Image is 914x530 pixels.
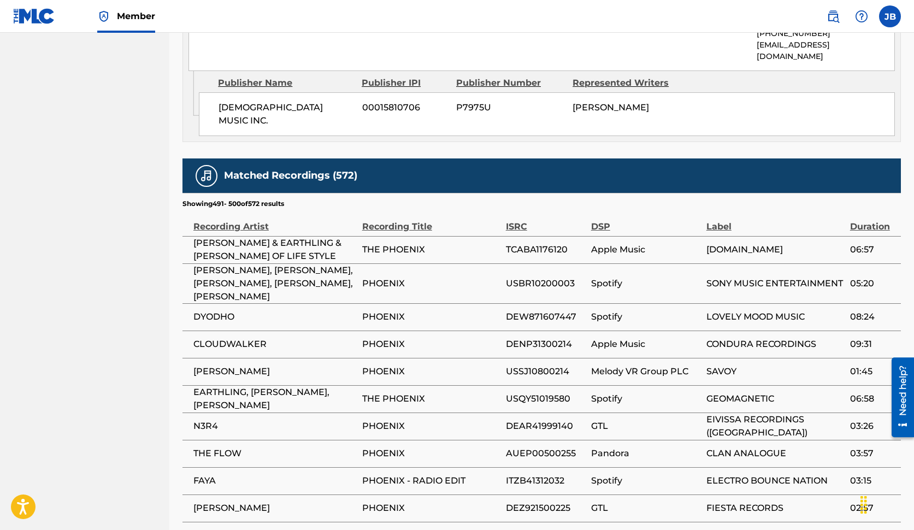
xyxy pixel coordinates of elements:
span: GTL [591,420,701,433]
span: 03:26 [850,420,895,433]
span: DEAR41999140 [506,420,586,433]
div: Label [706,209,845,233]
span: AUEP00500255 [506,447,586,460]
iframe: Resource Center [883,354,914,441]
span: EIVISSA RECORDINGS ([GEOGRAPHIC_DATA]) [706,413,845,439]
span: SONY MUSIC ENTERTAINMENT [706,277,845,290]
span: 06:58 [850,392,895,405]
div: Duration [850,209,895,233]
img: help [855,10,868,23]
span: PHOENIX [362,338,500,351]
span: Spotify [591,277,701,290]
span: PHOENIX - RADIO EDIT [362,474,500,487]
span: SAVOY [706,365,845,378]
span: Spotify [591,392,701,405]
p: [PHONE_NUMBER] [757,28,894,39]
span: Spotify [591,474,701,487]
p: Showing 491 - 500 of 572 results [182,199,284,209]
span: Melody VR Group PLC [591,365,701,378]
span: PHOENIX [362,420,500,433]
span: CONDURA RECORDINGS [706,338,845,351]
span: ELECTRO BOUNCE NATION [706,474,845,487]
img: Matched Recordings [200,169,213,182]
span: FIESTA RECORDS [706,502,845,515]
span: DEW871607447 [506,310,586,323]
div: Help [851,5,872,27]
span: GEOMAGNETIC [706,392,845,405]
span: P7975U [456,101,564,114]
span: Apple Music [591,243,701,256]
a: Public Search [822,5,844,27]
span: PHOENIX [362,502,500,515]
span: 01:45 [850,365,895,378]
div: Recording Artist [193,209,357,233]
span: THE FLOW [193,447,357,460]
span: DEZ921500225 [506,502,586,515]
span: 03:57 [850,447,895,460]
span: 09:31 [850,338,895,351]
iframe: Chat Widget [859,478,914,530]
div: Publisher Number [456,76,564,90]
span: CLAN ANALOGUE [706,447,845,460]
span: [DEMOGRAPHIC_DATA] MUSIC INC. [219,101,353,127]
span: GTL [591,502,701,515]
span: 00015810706 [362,101,449,114]
span: Pandora [591,447,701,460]
span: USSJ10800214 [506,365,586,378]
span: PHOENIX [362,310,500,323]
span: Member [117,10,155,22]
span: [PERSON_NAME] [193,365,357,378]
span: Apple Music [591,338,701,351]
span: [PERSON_NAME] & EARTHLING & [PERSON_NAME] OF LIFE STYLE [193,237,357,263]
span: N3R4 [193,420,357,433]
span: 08:24 [850,310,895,323]
div: User Menu [879,5,901,27]
span: PHOENIX [362,277,500,290]
span: [PERSON_NAME] [573,102,649,113]
h5: Matched Recordings (572) [224,169,357,182]
span: [PERSON_NAME] [193,502,357,515]
div: Recording Title [362,209,500,233]
p: [EMAIL_ADDRESS][DOMAIN_NAME] [757,39,894,62]
span: PHOENIX [362,447,500,460]
span: DYODHO [193,310,357,323]
span: THE PHOENIX [362,243,500,256]
div: Publisher IPI [362,76,448,90]
span: [PERSON_NAME], [PERSON_NAME], [PERSON_NAME], [PERSON_NAME], [PERSON_NAME] [193,264,357,303]
span: [DOMAIN_NAME] [706,243,845,256]
span: USBR10200003 [506,277,586,290]
div: Publisher Name [218,76,353,90]
span: DENP31300214 [506,338,586,351]
span: 03:15 [850,474,895,487]
span: Spotify [591,310,701,323]
div: Represented Writers [573,76,681,90]
span: ITZB41312032 [506,474,586,487]
span: 02:57 [850,502,895,515]
div: ISRC [506,209,586,233]
span: CLOUDWALKER [193,338,357,351]
span: LOVELY MOOD MUSIC [706,310,845,323]
div: DSP [591,209,701,233]
span: THE PHOENIX [362,392,500,405]
span: PHOENIX [362,365,500,378]
img: search [827,10,840,23]
span: USQY51019580 [506,392,586,405]
img: Top Rightsholder [97,10,110,23]
span: 06:57 [850,243,895,256]
span: FAYA [193,474,357,487]
img: MLC Logo [13,8,55,24]
span: TCABA1176120 [506,243,586,256]
span: EARTHLING, [PERSON_NAME], [PERSON_NAME] [193,386,357,412]
span: 05:20 [850,277,895,290]
div: Drag [855,488,872,521]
